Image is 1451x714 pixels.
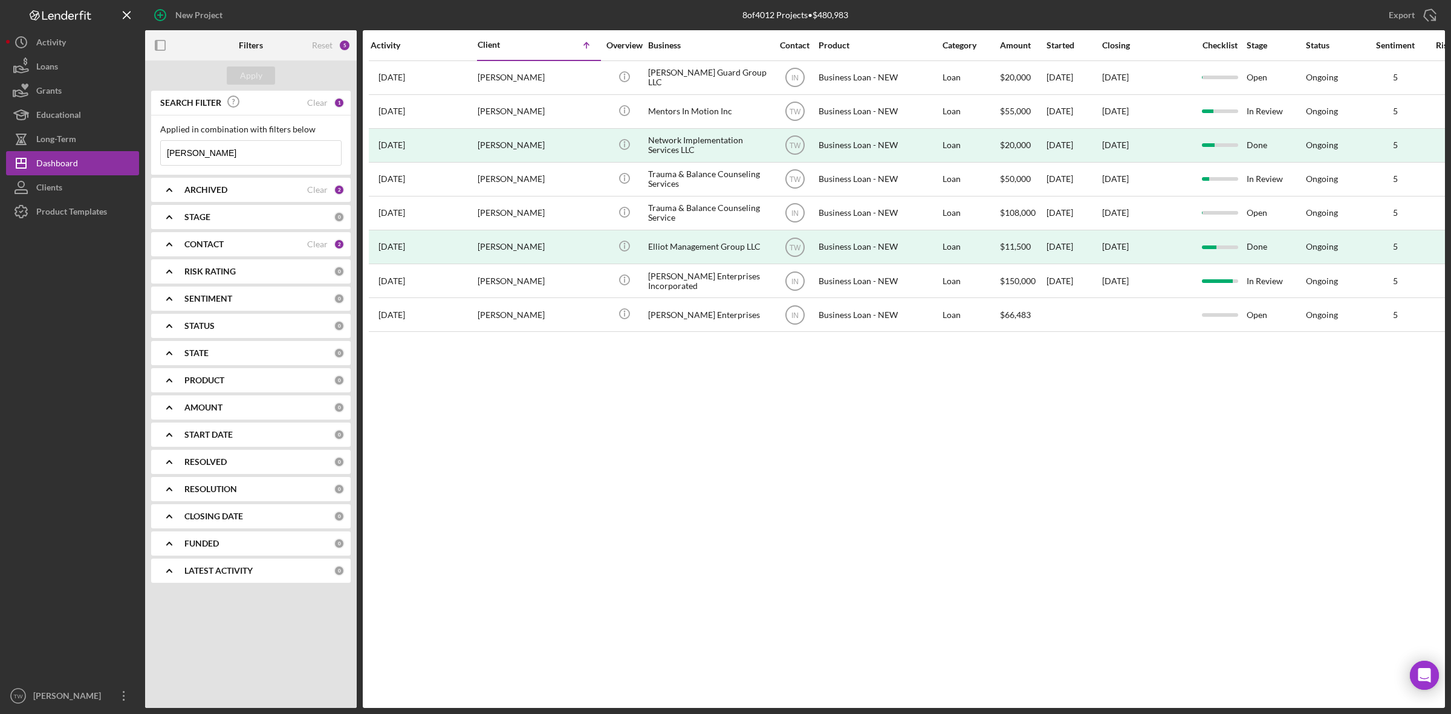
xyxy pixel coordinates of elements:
div: $20,000 [1000,62,1045,94]
div: Export [1389,3,1415,27]
div: Category [943,41,999,50]
text: IN [791,74,799,82]
div: Amount [1000,41,1045,50]
b: ARCHIVED [184,185,227,195]
div: 5 [1365,174,1426,184]
div: Ongoing [1306,174,1338,184]
b: CONTACT [184,239,224,249]
a: Activity [6,30,139,54]
div: Client [478,40,538,50]
div: [PERSON_NAME] [30,684,109,711]
div: Status [1306,41,1364,50]
div: Loan [943,197,999,229]
div: [DATE] [1047,163,1101,195]
div: Loan [943,231,999,263]
div: In Review [1247,96,1305,128]
div: 5 [1365,242,1426,252]
div: Open [1247,299,1305,331]
div: [DATE] [1102,140,1129,150]
text: IN [791,209,799,218]
div: [DATE] [1047,197,1101,229]
div: [PERSON_NAME] [478,265,599,297]
div: Reset [312,41,333,50]
div: [PERSON_NAME] [478,197,599,229]
time: 2024-07-08 16:50 [378,242,405,252]
div: Grants [36,79,62,106]
button: Product Templates [6,200,139,224]
button: New Project [145,3,235,27]
div: 0 [334,320,345,331]
div: 0 [334,212,345,222]
time: [DATE] [1102,174,1129,184]
div: Dashboard [36,151,78,178]
div: Business Loan - NEW [819,129,940,161]
div: Done [1247,231,1305,263]
time: [DATE] [1102,207,1129,218]
b: STAGE [184,212,210,222]
div: Clear [307,185,328,195]
div: [PERSON_NAME] [478,163,599,195]
b: LATEST ACTIVITY [184,566,253,576]
text: TW [789,108,800,116]
div: [PERSON_NAME] Enterprises [648,299,769,331]
div: Ongoing [1306,106,1338,116]
div: $11,500 [1000,231,1045,263]
div: Overview [602,41,647,50]
div: Trauma & Balance Counseling Services [648,163,769,195]
div: [PERSON_NAME] [478,299,599,331]
div: Open [1247,62,1305,94]
div: Ongoing [1306,73,1338,82]
time: 2025-05-05 19:18 [378,106,405,116]
b: STATUS [184,321,215,331]
button: Grants [6,79,139,103]
div: Business Loan - NEW [819,163,940,195]
time: 2025-02-26 18:25 [378,174,405,184]
div: Activity [371,41,476,50]
button: Export [1377,3,1445,27]
div: 0 [334,484,345,495]
div: Clear [307,98,328,108]
div: Loans [36,54,58,82]
div: [PERSON_NAME] [478,62,599,94]
time: [DATE] [1102,276,1129,286]
b: PRODUCT [184,375,224,385]
button: Apply [227,67,275,85]
b: STATE [184,348,209,358]
div: $50,000 [1000,163,1045,195]
b: AMOUNT [184,403,222,412]
div: Started [1047,41,1101,50]
div: Business Loan - NEW [819,299,940,331]
button: Educational [6,103,139,127]
div: 0 [334,293,345,304]
div: Contact [772,41,817,50]
b: CLOSING DATE [184,511,243,521]
time: 2025-03-04 18:41 [378,208,405,218]
div: Trauma & Balance Counseling Service [648,197,769,229]
div: Product [819,41,940,50]
time: 2024-09-18 20:08 [378,140,405,150]
b: SENTIMENT [184,294,232,303]
div: 5 [1365,276,1426,286]
div: [PERSON_NAME] Guard Group LLC [648,62,769,94]
b: RESOLUTION [184,484,237,494]
div: 0 [334,511,345,522]
div: Business Loan - NEW [819,62,940,94]
div: Business [648,41,769,50]
a: Long-Term [6,127,139,151]
div: Elliot Management Group LLC [648,231,769,263]
div: 0 [334,429,345,440]
div: 5 [1365,140,1426,150]
button: Dashboard [6,151,139,175]
div: Done [1247,129,1305,161]
div: Loan [943,265,999,297]
div: Business Loan - NEW [819,197,940,229]
div: [DATE] [1047,231,1101,263]
b: FUNDED [184,539,219,548]
div: Open [1247,197,1305,229]
div: 8 of 4012 Projects • $480,983 [742,10,848,20]
b: Filters [239,41,263,50]
div: 1 [334,97,345,108]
